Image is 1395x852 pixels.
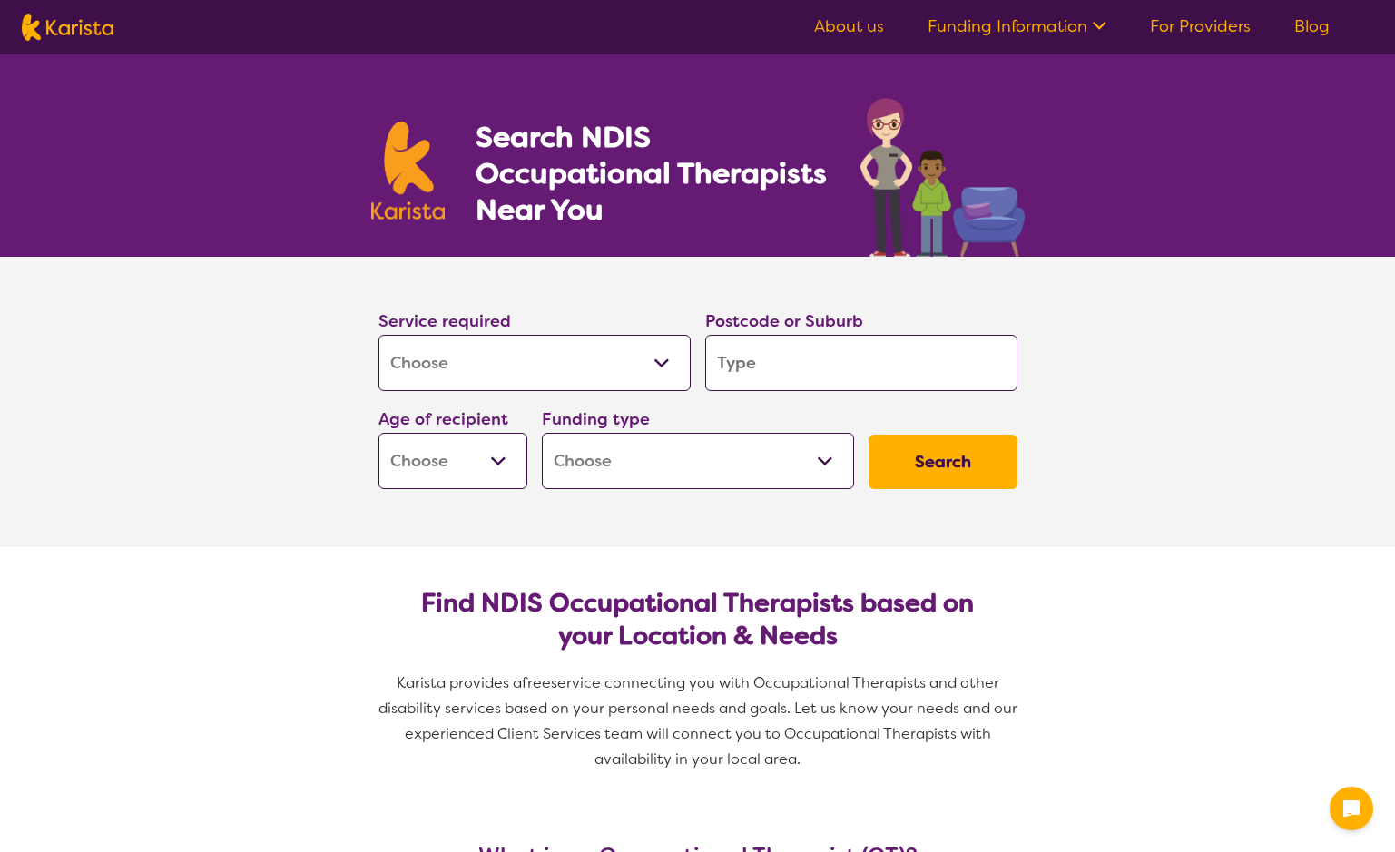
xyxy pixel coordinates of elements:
[705,310,863,332] label: Postcode or Suburb
[1150,15,1251,37] a: For Providers
[393,587,1003,652] h2: Find NDIS Occupational Therapists based on your Location & Needs
[542,408,650,430] label: Funding type
[705,335,1017,391] input: Type
[814,15,884,37] a: About us
[378,673,1021,769] span: service connecting you with Occupational Therapists and other disability services based on your p...
[869,435,1017,489] button: Search
[22,14,113,41] img: Karista logo
[860,98,1025,257] img: occupational-therapy
[928,15,1106,37] a: Funding Information
[397,673,522,692] span: Karista provides a
[371,122,446,220] img: Karista logo
[476,119,829,228] h1: Search NDIS Occupational Therapists Near You
[378,408,508,430] label: Age of recipient
[378,310,511,332] label: Service required
[522,673,551,692] span: free
[1294,15,1330,37] a: Blog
